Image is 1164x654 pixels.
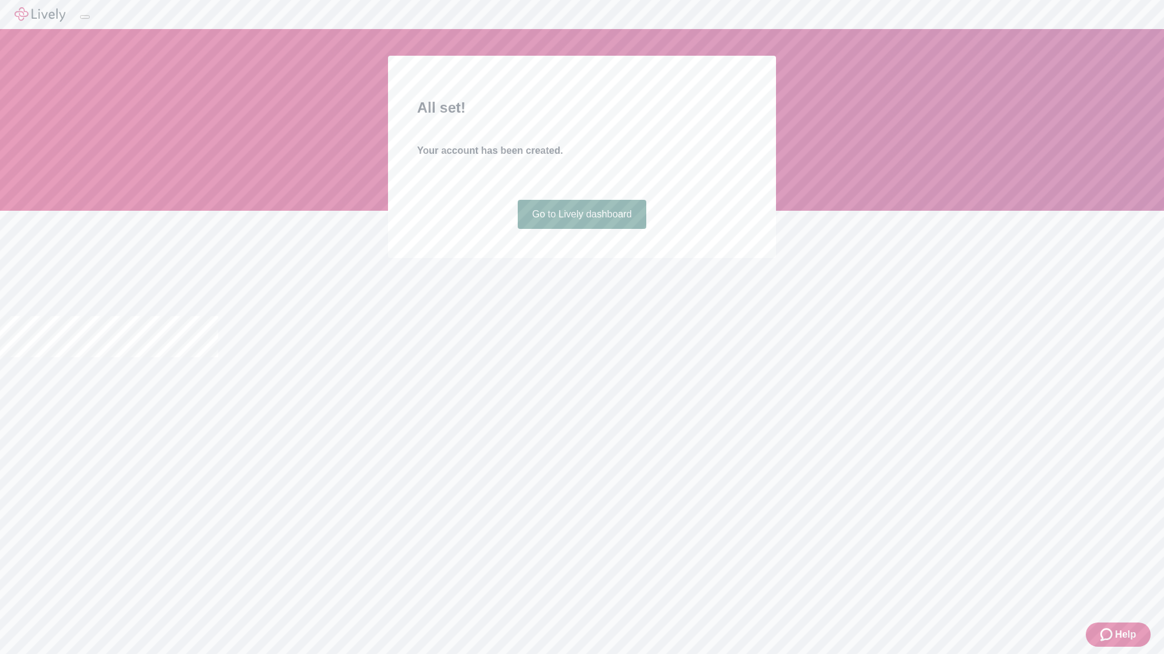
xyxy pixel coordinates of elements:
[15,7,65,22] img: Lively
[417,97,747,119] h2: All set!
[518,200,647,229] a: Go to Lively dashboard
[417,144,747,158] h4: Your account has been created.
[1100,627,1115,642] svg: Zendesk support icon
[1115,627,1136,642] span: Help
[1086,623,1151,647] button: Zendesk support iconHelp
[80,15,90,19] button: Log out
